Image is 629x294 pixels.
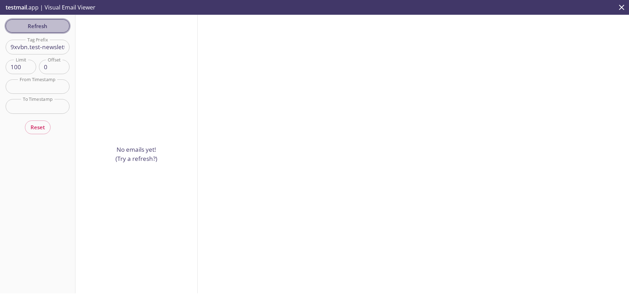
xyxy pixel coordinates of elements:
p: No emails yet! (Try a refresh?) [115,145,157,163]
span: testmail [6,4,27,11]
span: Refresh [11,21,64,31]
span: Reset [31,123,45,132]
button: Refresh [6,19,69,33]
button: Reset [25,120,51,134]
